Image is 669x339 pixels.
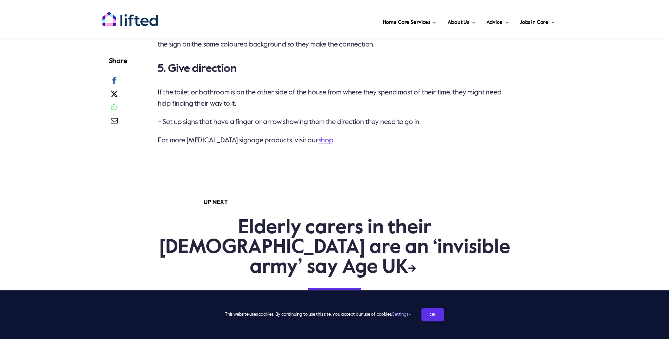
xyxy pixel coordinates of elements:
[421,308,444,321] a: OK
[109,103,119,116] a: WhatsApp
[102,12,158,19] a: lifted-logo
[109,76,120,89] a: Facebook
[445,11,477,32] a: About Us
[520,17,548,28] span: Jobs in Care
[109,116,120,129] a: Email
[109,56,127,66] h4: Share
[158,117,512,128] p: – Set up signs that have a finger or arrow showing them the direction they need to go in.
[383,17,430,28] span: Home Care Services
[484,11,510,32] a: Advice
[486,17,502,28] span: Advice
[159,218,510,277] a: Elderly carers in their [DEMOGRAPHIC_DATA] are an ‘invisible army’ say Age UK
[158,87,512,110] p: If the toilet or bathroom is on the other side of the house from where they spend most of their t...
[408,264,416,272] a: Link to https://www.liftedcare.com/news/elderly-carers-in-their-80s-are-an-invisible-army-say-age...
[318,137,333,144] a: shop
[158,28,512,50] p: – If the room has a particular colour scheme (a green-tiled bathroom or a peach-coloured bedroom)...
[181,11,557,32] nav: Main Menu
[225,309,411,320] span: This website uses cookies. By continuing to use this site, you accept our use of cookies.
[381,11,439,32] a: Home Care Services
[392,312,411,317] a: Settings
[518,11,557,32] a: Jobs in Care
[158,135,512,146] p: For more [MEDICAL_DATA] signage products, visit our .
[109,89,120,103] a: X
[158,63,237,74] strong: 5. Give direction
[203,199,228,205] strong: UP NEXT
[448,17,469,28] span: About Us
